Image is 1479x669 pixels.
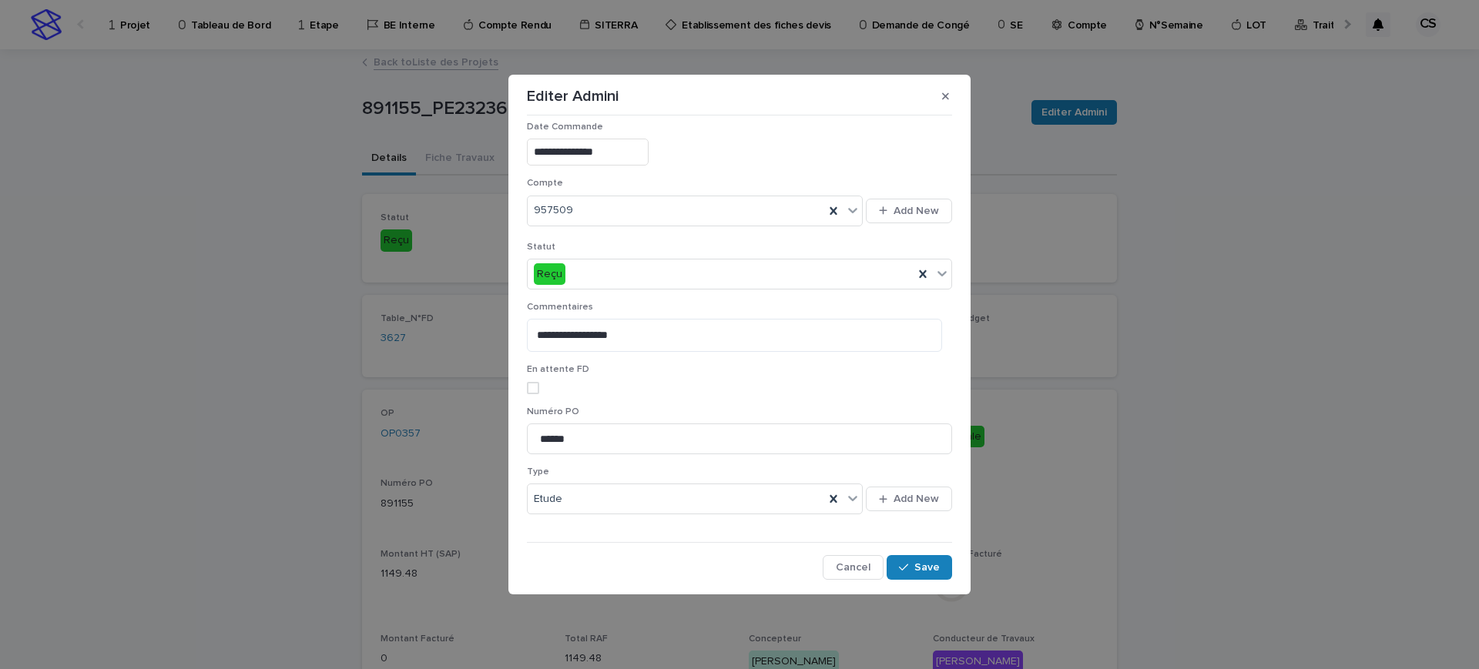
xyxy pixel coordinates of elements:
span: Compte [527,179,563,188]
span: En attente FD [527,365,589,374]
span: Commentaires [527,303,593,312]
span: Add New [894,493,939,504]
button: Add New [866,487,952,511]
button: Save [887,555,952,580]
span: Date Commande [527,122,603,132]
span: Etude [534,491,562,507]
span: Add New [894,206,939,216]
button: Cancel [823,555,884,580]
span: Type [527,467,549,477]
p: Editer Admini [527,87,619,105]
div: Reçu [534,263,565,286]
span: Statut [527,243,555,252]
span: 957509 [534,202,573,219]
span: Save [914,562,940,573]
span: Cancel [836,562,870,573]
span: Numéro PO [527,407,579,416]
button: Add New [866,199,952,223]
